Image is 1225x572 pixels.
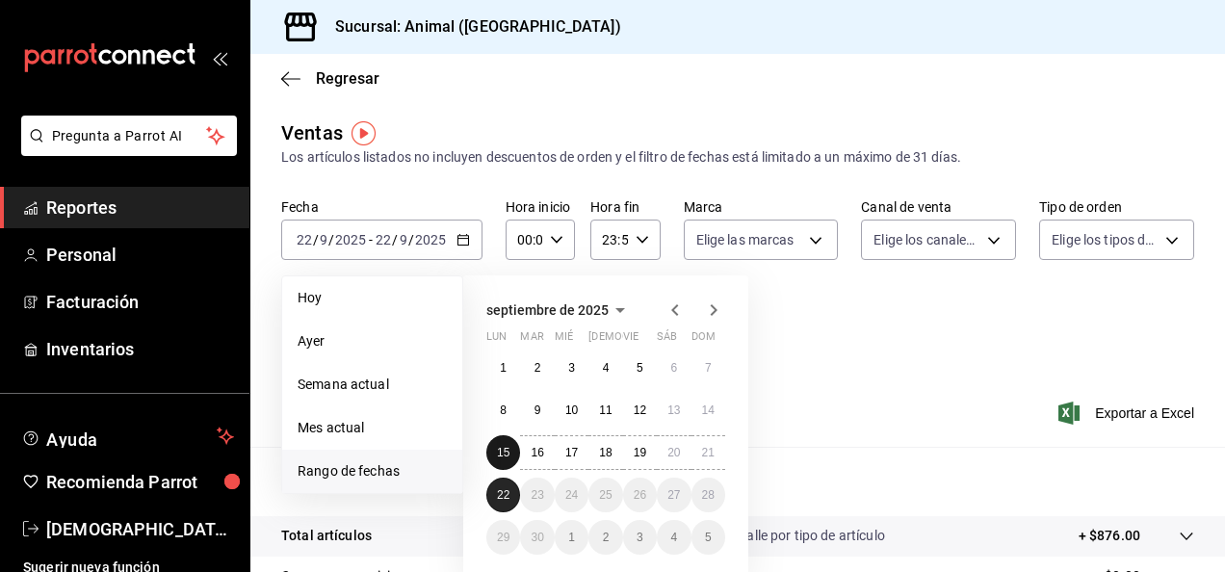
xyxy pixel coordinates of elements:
[1039,200,1194,214] label: Tipo de orden
[281,526,372,546] p: Total artículos
[667,403,680,417] abbr: 13 de septiembre de 2025
[531,446,543,459] abbr: 16 de septiembre de 2025
[486,302,609,318] span: septiembre de 2025
[588,478,622,512] button: 25 de septiembre de 2025
[298,331,447,351] span: Ayer
[486,520,520,555] button: 29 de septiembre de 2025
[565,488,578,502] abbr: 24 de septiembre de 2025
[670,531,677,544] abbr: 4 de octubre de 2025
[702,488,715,502] abbr: 28 de septiembre de 2025
[657,393,691,428] button: 13 de septiembre de 2025
[46,469,234,495] span: Recomienda Parrot
[497,531,509,544] abbr: 29 de septiembre de 2025
[414,232,447,247] input: ----
[603,361,610,375] abbr: 4 de septiembre de 2025
[565,403,578,417] abbr: 10 de septiembre de 2025
[555,393,588,428] button: 10 de septiembre de 2025
[296,232,313,247] input: --
[555,351,588,385] button: 3 de septiembre de 2025
[46,242,234,268] span: Personal
[568,361,575,375] abbr: 3 de septiembre de 2025
[486,435,520,470] button: 15 de septiembre de 2025
[691,478,725,512] button: 28 de septiembre de 2025
[1052,230,1159,249] span: Elige los tipos de orden
[555,520,588,555] button: 1 de octubre de 2025
[497,488,509,502] abbr: 22 de septiembre de 2025
[531,488,543,502] abbr: 23 de septiembre de 2025
[500,403,507,417] abbr: 8 de septiembre de 2025
[520,351,554,385] button: 2 de septiembre de 2025
[599,446,612,459] abbr: 18 de septiembre de 2025
[392,232,398,247] span: /
[520,435,554,470] button: 16 de septiembre de 2025
[667,488,680,502] abbr: 27 de septiembre de 2025
[702,403,715,417] abbr: 14 de septiembre de 2025
[634,403,646,417] abbr: 12 de septiembre de 2025
[486,351,520,385] button: 1 de septiembre de 2025
[657,478,691,512] button: 27 de septiembre de 2025
[1079,526,1140,546] p: + $876.00
[369,232,373,247] span: -
[408,232,414,247] span: /
[281,147,1194,168] div: Los artículos listados no incluyen descuentos de orden y el filtro de fechas está limitado a un m...
[705,361,712,375] abbr: 7 de septiembre de 2025
[486,299,632,322] button: septiembre de 2025
[298,461,447,481] span: Rango de fechas
[497,446,509,459] abbr: 15 de septiembre de 2025
[21,116,237,156] button: Pregunta a Parrot AI
[520,520,554,555] button: 30 de septiembre de 2025
[13,140,237,160] a: Pregunta a Parrot AI
[313,232,319,247] span: /
[319,232,328,247] input: --
[212,50,227,65] button: open_drawer_menu
[486,330,507,351] abbr: lunes
[520,478,554,512] button: 23 de septiembre de 2025
[298,288,447,308] span: Hoy
[534,403,541,417] abbr: 9 de septiembre de 2025
[486,393,520,428] button: 8 de septiembre de 2025
[691,435,725,470] button: 21 de septiembre de 2025
[520,330,543,351] abbr: martes
[603,531,610,544] abbr: 2 de octubre de 2025
[705,531,712,544] abbr: 5 de octubre de 2025
[46,289,234,315] span: Facturación
[691,351,725,385] button: 7 de septiembre de 2025
[328,232,334,247] span: /
[565,446,578,459] abbr: 17 de septiembre de 2025
[281,200,482,214] label: Fecha
[298,375,447,395] span: Semana actual
[375,232,392,247] input: --
[506,200,575,214] label: Hora inicio
[500,361,507,375] abbr: 1 de septiembre de 2025
[590,200,660,214] label: Hora fin
[637,361,643,375] abbr: 5 de septiembre de 2025
[637,531,643,544] abbr: 3 de octubre de 2025
[623,330,639,351] abbr: viernes
[555,330,573,351] abbr: miércoles
[399,232,408,247] input: --
[691,393,725,428] button: 14 de septiembre de 2025
[696,230,795,249] span: Elige las marcas
[534,361,541,375] abbr: 2 de septiembre de 2025
[657,435,691,470] button: 20 de septiembre de 2025
[691,520,725,555] button: 5 de octubre de 2025
[352,121,376,145] img: Tooltip marker
[623,520,657,555] button: 3 de octubre de 2025
[568,531,575,544] abbr: 1 de octubre de 2025
[861,200,1016,214] label: Canal de venta
[873,230,980,249] span: Elige los canales de venta
[281,118,343,147] div: Ventas
[599,403,612,417] abbr: 11 de septiembre de 2025
[670,361,677,375] abbr: 6 de septiembre de 2025
[520,393,554,428] button: 9 de septiembre de 2025
[691,330,716,351] abbr: domingo
[657,330,677,351] abbr: sábado
[623,435,657,470] button: 19 de septiembre de 2025
[702,446,715,459] abbr: 21 de septiembre de 2025
[634,488,646,502] abbr: 26 de septiembre de 2025
[634,446,646,459] abbr: 19 de septiembre de 2025
[623,351,657,385] button: 5 de septiembre de 2025
[588,393,622,428] button: 11 de septiembre de 2025
[684,200,839,214] label: Marca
